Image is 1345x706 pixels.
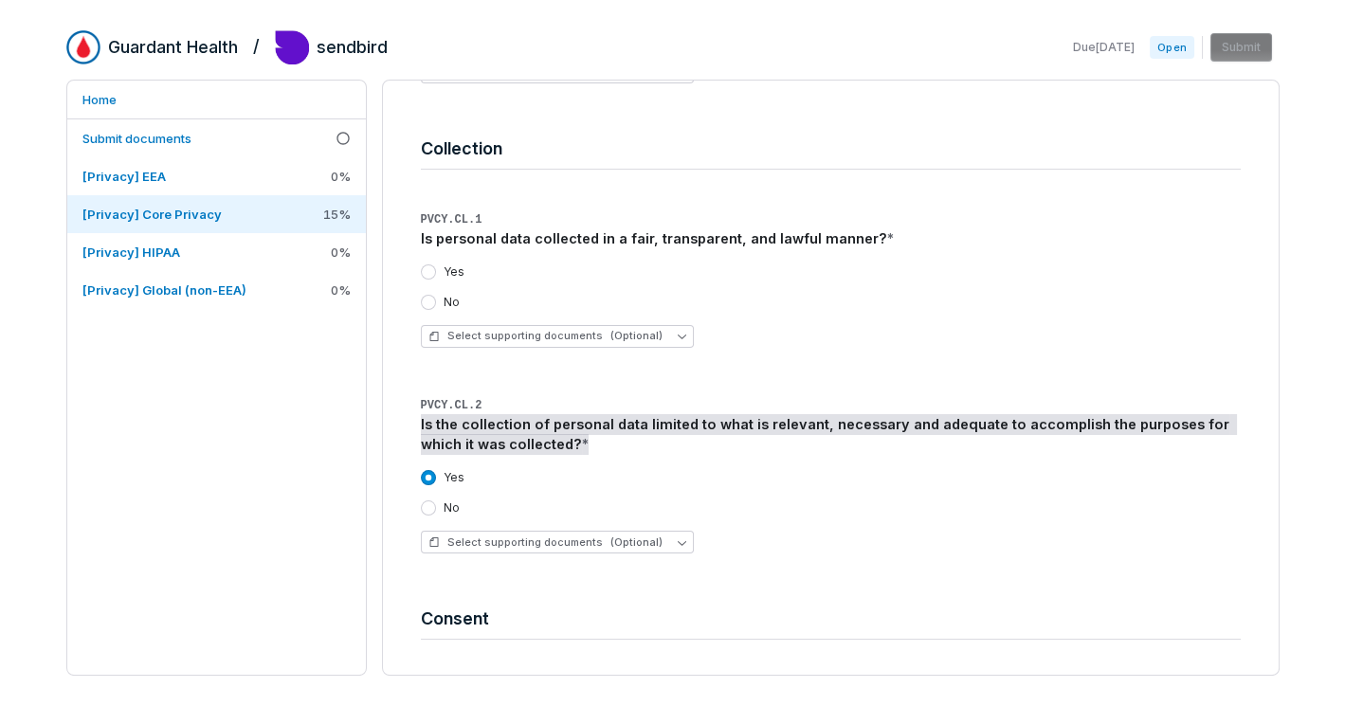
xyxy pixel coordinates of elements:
[82,131,191,146] span: Submit documents
[67,233,366,271] a: [Privacy] HIPAA0%
[428,535,663,550] span: Select supporting documents
[1073,40,1135,55] span: Due [DATE]
[82,169,166,184] span: [Privacy] EEA
[444,264,464,280] label: Yes
[1150,36,1193,59] span: Open
[444,500,460,516] label: No
[67,271,366,309] a: [Privacy] Global (non-EEA)0%
[82,244,180,260] span: [Privacy] HIPAA
[610,329,663,343] span: (Optional)
[82,207,222,222] span: [Privacy] Core Privacy
[444,470,464,485] label: Yes
[428,329,663,343] span: Select supporting documents
[421,606,1241,631] h4: Consent
[444,295,460,310] label: No
[323,206,351,223] span: 15 %
[108,35,238,60] h2: Guardant Health
[421,414,1241,456] div: Is the collection of personal data limited to what is relevant, necessary and adequate to accompl...
[67,81,366,118] a: Home
[421,213,482,226] span: PVCY.CL.1
[253,30,260,59] h2: /
[610,535,663,550] span: (Optional)
[82,282,246,298] span: [Privacy] Global (non-EEA)
[421,228,1241,249] div: Is personal data collected in a fair, transparent, and lawful manner?
[317,35,388,60] h2: sendbird
[421,136,1241,161] h4: Collection
[331,168,351,185] span: 0 %
[331,281,351,299] span: 0 %
[421,399,482,412] span: PVCY.CL.2
[331,244,351,261] span: 0 %
[67,195,366,233] a: [Privacy] Core Privacy15%
[67,157,366,195] a: [Privacy] EEA0%
[67,119,366,157] a: Submit documents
